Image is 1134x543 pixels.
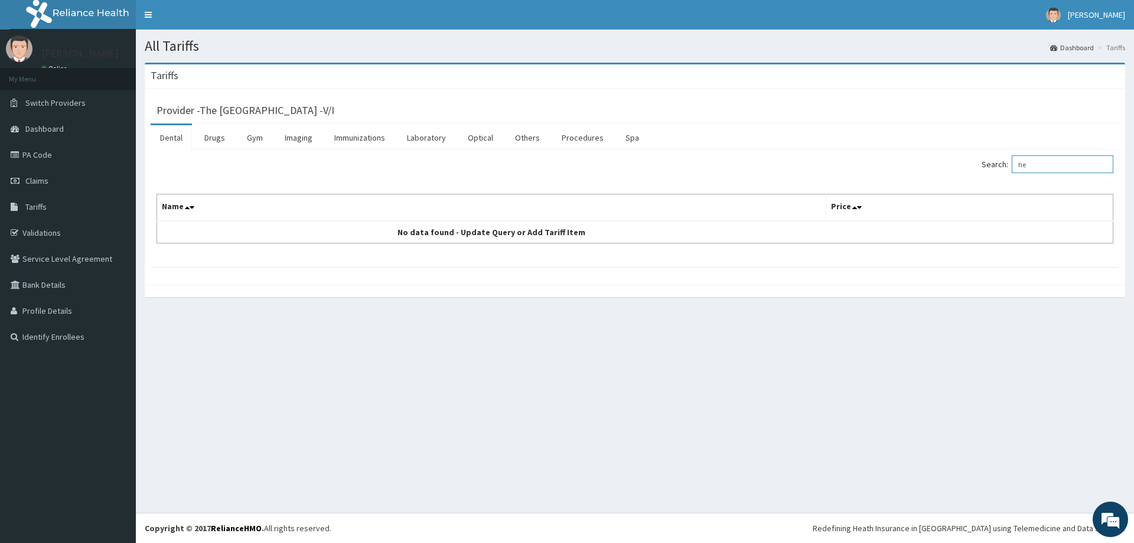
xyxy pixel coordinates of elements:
a: Immunizations [325,125,395,150]
footer: All rights reserved. [136,513,1134,543]
a: Online [41,64,70,73]
a: Laboratory [397,125,455,150]
th: Price [826,194,1113,222]
input: Search: [1012,155,1113,173]
img: User Image [6,35,32,62]
a: Optical [458,125,503,150]
div: Minimize live chat window [194,6,222,34]
a: Drugs [195,125,234,150]
span: We're online! [69,149,163,268]
th: Name [157,194,826,222]
span: Dashboard [25,123,64,134]
a: Others [506,125,549,150]
a: Dashboard [1050,43,1094,53]
p: [PERSON_NAME] [41,48,119,58]
span: Tariffs [25,201,47,212]
img: User Image [1046,8,1061,22]
h3: Provider - The [GEOGRAPHIC_DATA] -V/I [157,105,334,116]
span: Claims [25,175,48,186]
a: RelianceHMO [211,523,262,534]
strong: Copyright © 2017 . [145,523,264,534]
div: Redefining Heath Insurance in [GEOGRAPHIC_DATA] using Telemedicine and Data Science! [813,522,1125,534]
a: Spa [616,125,649,150]
span: [PERSON_NAME] [1068,9,1125,20]
div: Chat with us now [61,66,198,82]
a: Imaging [275,125,322,150]
h1: All Tariffs [145,38,1125,54]
a: Dental [151,125,192,150]
textarea: Type your message and hit 'Enter' [6,323,225,364]
li: Tariffs [1095,43,1125,53]
label: Search: [982,155,1113,173]
img: d_794563401_company_1708531726252_794563401 [22,59,48,89]
h3: Tariffs [151,70,178,81]
td: No data found - Update Query or Add Tariff Item [157,221,826,243]
span: Switch Providers [25,97,86,108]
a: Gym [237,125,272,150]
a: Procedures [552,125,613,150]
